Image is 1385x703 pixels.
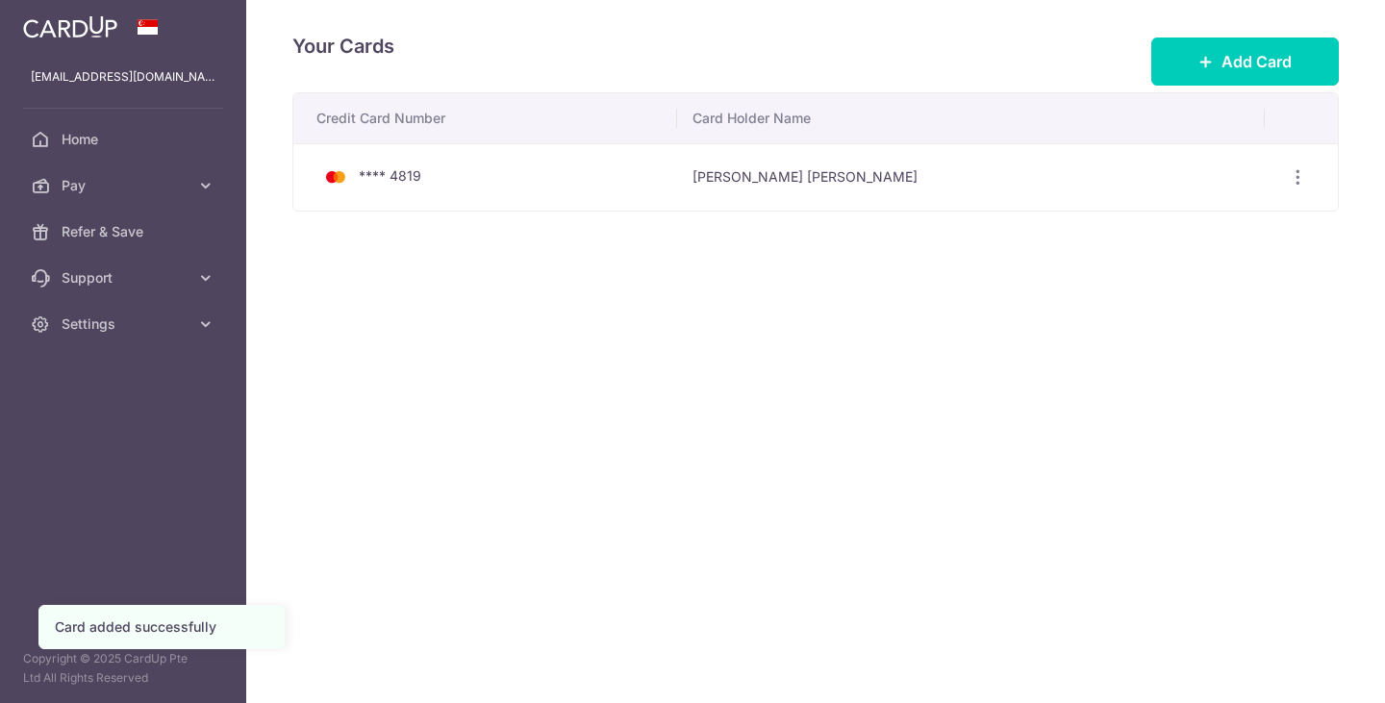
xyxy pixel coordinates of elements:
[1151,38,1339,86] button: Add Card
[23,15,117,38] img: CardUp
[62,268,189,288] span: Support
[292,31,394,62] h4: Your Cards
[316,165,355,188] img: Bank Card
[293,93,677,143] th: Credit Card Number
[31,67,215,87] p: [EMAIL_ADDRESS][DOMAIN_NAME]
[677,93,1264,143] th: Card Holder Name
[62,222,189,241] span: Refer & Save
[55,617,268,637] div: Card added successfully
[62,314,189,334] span: Settings
[677,143,1264,211] td: [PERSON_NAME] [PERSON_NAME]
[62,176,189,195] span: Pay
[62,130,189,149] span: Home
[1221,50,1292,73] span: Add Card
